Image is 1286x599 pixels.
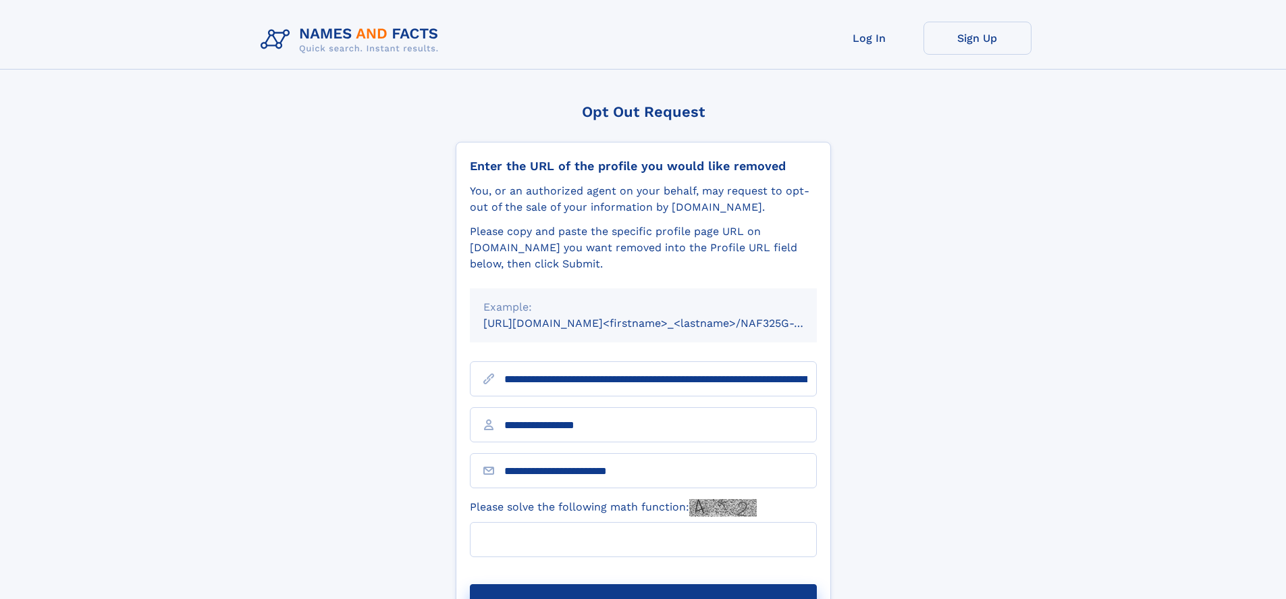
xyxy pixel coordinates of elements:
label: Please solve the following math function: [470,499,757,517]
div: Please copy and paste the specific profile page URL on [DOMAIN_NAME] you want removed into the Pr... [470,224,817,272]
div: Opt Out Request [456,103,831,120]
div: Example: [483,299,803,315]
div: Enter the URL of the profile you would like removed [470,159,817,174]
small: [URL][DOMAIN_NAME]<firstname>_<lastname>/NAF325G-xxxxxxxx [483,317,842,330]
div: You, or an authorized agent on your behalf, may request to opt-out of the sale of your informatio... [470,183,817,215]
img: Logo Names and Facts [255,22,450,58]
a: Log In [815,22,923,55]
a: Sign Up [923,22,1032,55]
